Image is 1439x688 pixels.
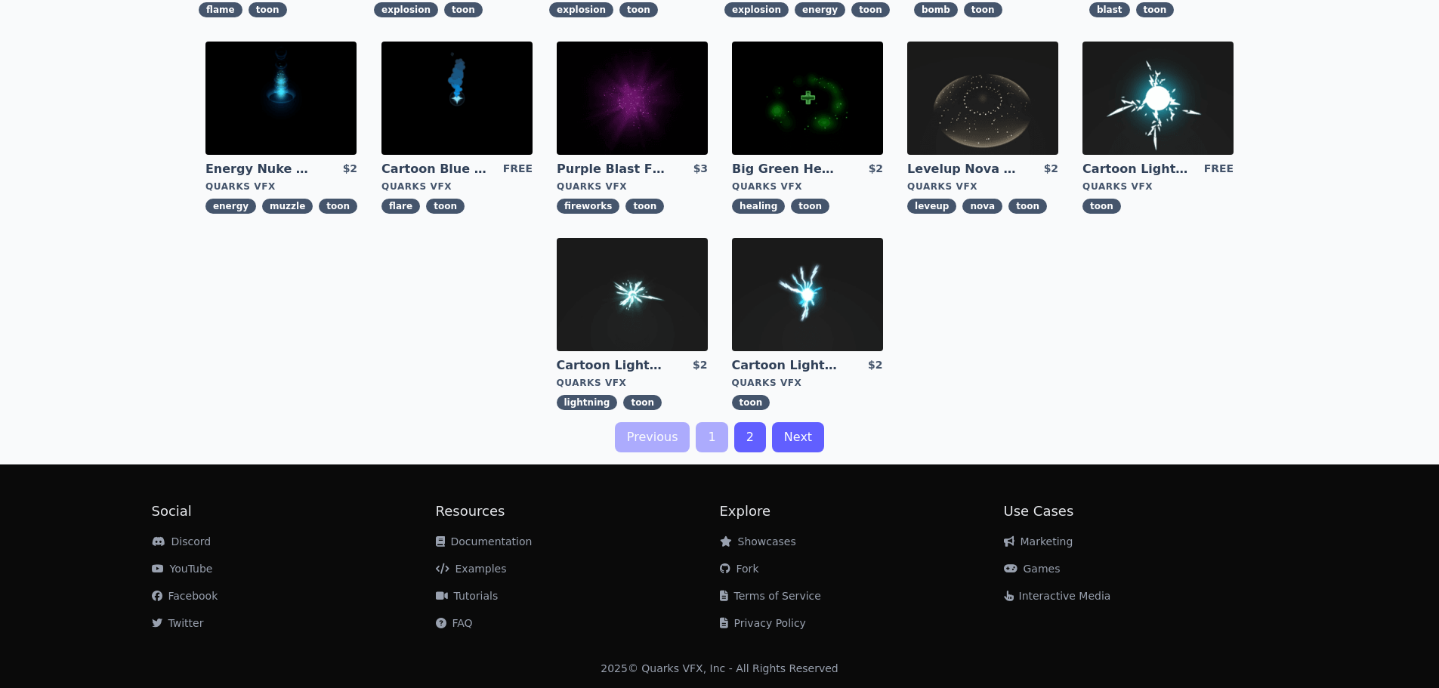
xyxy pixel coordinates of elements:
div: $2 [1044,161,1058,177]
div: Quarks VFX [557,377,708,389]
img: imgAlt [557,42,708,155]
span: toon [426,199,465,214]
a: Fork [720,563,759,575]
a: Examples [436,563,507,575]
span: leveup [907,199,956,214]
span: toon [1082,199,1121,214]
h2: Social [152,501,436,522]
a: Levelup Nova Effect [907,161,1016,177]
div: Quarks VFX [732,180,883,193]
span: fireworks [557,199,619,214]
div: $2 [869,161,883,177]
a: FAQ [436,617,473,629]
div: Quarks VFX [732,377,883,389]
div: Quarks VFX [205,180,357,193]
div: $2 [868,357,882,374]
span: bomb [914,2,958,17]
a: Showcases [720,535,796,548]
div: Quarks VFX [1082,180,1234,193]
span: toon [1008,199,1047,214]
a: Tutorials [436,590,499,602]
a: Privacy Policy [720,617,806,629]
a: 2 [734,422,766,452]
a: Energy Nuke Muzzle Flash [205,161,314,177]
span: flame [199,2,242,17]
span: energy [795,2,845,17]
a: Cartoon Blue Flare [381,161,490,177]
div: $2 [343,161,357,177]
a: Cartoon Lightning Ball Explosion [557,357,665,374]
span: muzzle [262,199,313,214]
span: toon [619,2,658,17]
div: Quarks VFX [907,180,1058,193]
span: nova [962,199,1002,214]
span: toon [732,395,770,410]
span: toon [319,199,357,214]
a: Discord [152,535,212,548]
img: imgAlt [557,238,708,351]
span: toon [623,395,662,410]
div: Quarks VFX [557,180,708,193]
span: explosion [374,2,438,17]
div: $2 [693,357,707,374]
a: Documentation [436,535,533,548]
img: imgAlt [205,42,357,155]
span: explosion [724,2,789,17]
a: Games [1004,563,1061,575]
a: Twitter [152,617,204,629]
a: Purple Blast Fireworks [557,161,665,177]
span: toon [964,2,1002,17]
div: 2025 © Quarks VFX, Inc - All Rights Reserved [601,661,838,676]
a: Previous [615,422,690,452]
div: FREE [1204,161,1234,177]
a: Marketing [1004,535,1073,548]
a: YouTube [152,563,213,575]
span: toon [625,199,664,214]
span: toon [249,2,287,17]
img: imgAlt [907,42,1058,155]
a: 1 [696,422,727,452]
a: Terms of Service [720,590,821,602]
span: energy [205,199,256,214]
h2: Explore [720,501,1004,522]
img: imgAlt [732,42,883,155]
span: flare [381,199,420,214]
a: Cartoon Lightning Ball with Bloom [732,357,841,374]
a: Big Green Healing Effect [732,161,841,177]
a: Cartoon Lightning Ball [1082,161,1191,177]
span: toon [444,2,483,17]
div: Quarks VFX [381,180,533,193]
h2: Use Cases [1004,501,1288,522]
div: $3 [693,161,708,177]
span: lightning [557,395,618,410]
span: toon [851,2,890,17]
img: imgAlt [1082,42,1234,155]
h2: Resources [436,501,720,522]
a: Interactive Media [1004,590,1111,602]
span: blast [1089,2,1130,17]
a: Facebook [152,590,218,602]
a: Next [772,422,824,452]
span: explosion [549,2,613,17]
img: imgAlt [381,42,533,155]
span: toon [791,199,829,214]
div: FREE [503,161,533,177]
img: imgAlt [732,238,883,351]
span: healing [732,199,785,214]
span: toon [1136,2,1175,17]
